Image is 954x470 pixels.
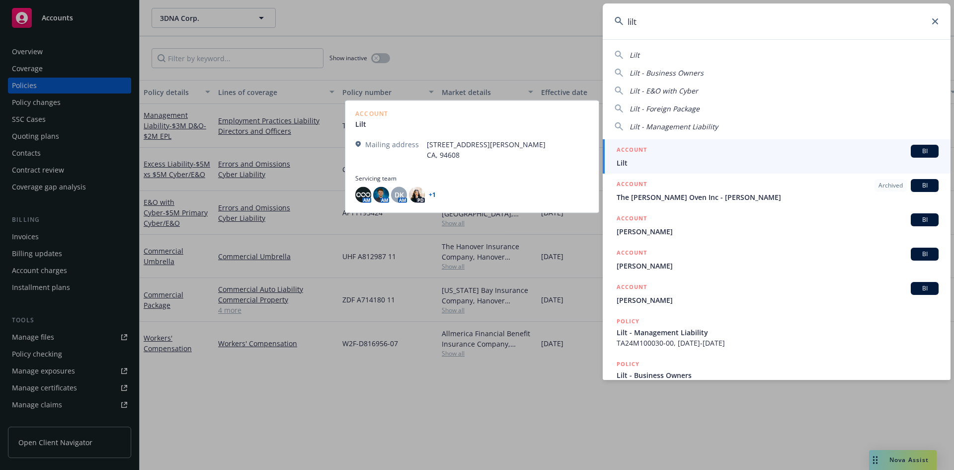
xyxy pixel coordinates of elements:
[617,158,939,168] span: Lilt
[915,250,935,259] span: BI
[617,359,639,369] h5: POLICY
[603,3,951,39] input: Search...
[603,277,951,311] a: ACCOUNTBI[PERSON_NAME]
[915,181,935,190] span: BI
[915,147,935,156] span: BI
[617,282,647,294] h5: ACCOUNT
[630,68,704,78] span: Lilt - Business Owners
[915,284,935,293] span: BI
[603,174,951,208] a: ACCOUNTArchivedBIThe [PERSON_NAME] Oven Inc - [PERSON_NAME]
[878,181,903,190] span: Archived
[617,248,647,260] h5: ACCOUNT
[603,242,951,277] a: ACCOUNTBI[PERSON_NAME]
[617,370,939,380] span: Lilt - Business Owners
[617,327,939,338] span: Lilt - Management Liability
[617,338,939,348] span: TA24M100030-00, [DATE]-[DATE]
[603,208,951,242] a: ACCOUNTBI[PERSON_NAME]
[915,215,935,224] span: BI
[630,50,639,60] span: Lilt
[617,179,647,191] h5: ACCOUNT
[617,145,647,157] h5: ACCOUNT
[617,261,939,271] span: [PERSON_NAME]
[617,226,939,237] span: [PERSON_NAME]
[630,104,700,113] span: Lilt - Foreign Package
[603,354,951,396] a: POLICYLilt - Business Owners
[630,86,698,95] span: Lilt - E&O with Cyber
[630,122,718,131] span: Lilt - Management Liability
[603,311,951,354] a: POLICYLilt - Management LiabilityTA24M100030-00, [DATE]-[DATE]
[617,213,647,225] h5: ACCOUNT
[617,316,639,326] h5: POLICY
[603,139,951,174] a: ACCOUNTBILilt
[617,295,939,305] span: [PERSON_NAME]
[617,192,939,202] span: The [PERSON_NAME] Oven Inc - [PERSON_NAME]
